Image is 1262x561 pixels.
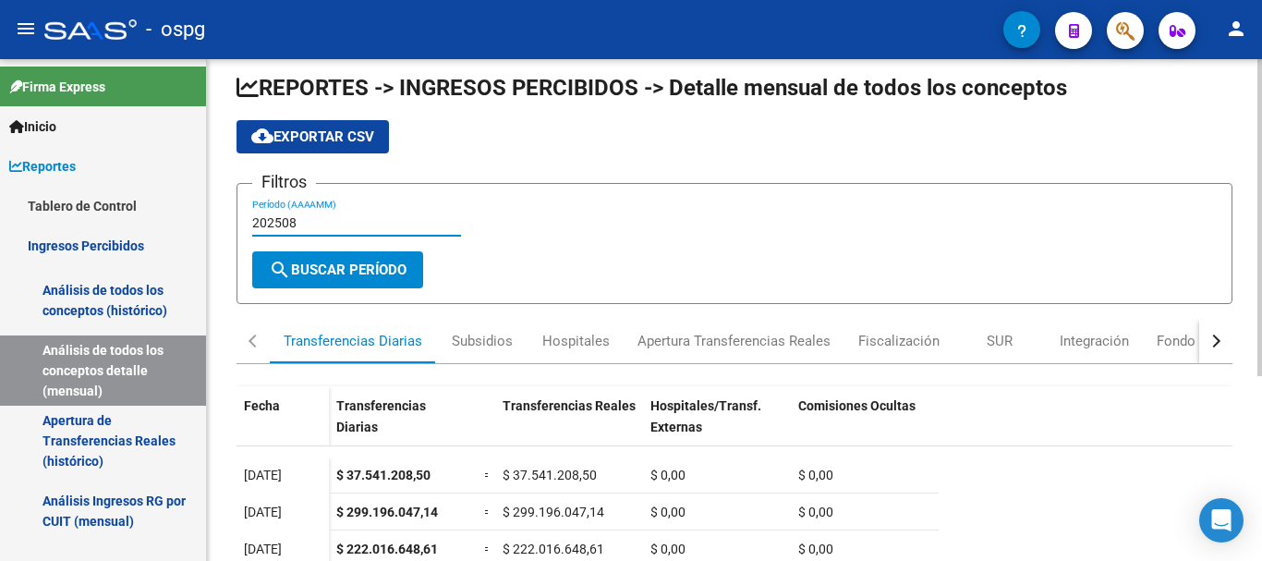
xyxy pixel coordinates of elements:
[637,331,831,351] div: Apertura Transferencias Reales
[15,18,37,40] mat-icon: menu
[252,251,423,288] button: Buscar Período
[329,386,477,464] datatable-header-cell: Transferencias Diarias
[1060,331,1129,351] div: Integración
[336,468,431,482] span: $ 37.541.208,50
[791,386,939,464] datatable-header-cell: Comisiones Ocultas
[251,125,273,147] mat-icon: cloud_download
[987,331,1013,351] div: SUR
[1225,18,1247,40] mat-icon: person
[542,331,610,351] div: Hospitales
[269,259,291,281] mat-icon: search
[269,262,407,278] span: Buscar Período
[798,468,833,482] span: $ 0,00
[244,398,280,413] span: Fecha
[650,505,686,519] span: $ 0,00
[244,542,282,556] span: [DATE]
[798,398,916,413] span: Comisiones Ocultas
[336,505,438,519] span: $ 299.196.047,14
[503,505,604,519] span: $ 299.196.047,14
[643,386,791,464] datatable-header-cell: Hospitales/Transf. Externas
[9,116,56,137] span: Inicio
[146,9,205,50] span: - ospg
[798,542,833,556] span: $ 0,00
[650,542,686,556] span: $ 0,00
[484,505,491,519] span: =
[650,468,686,482] span: $ 0,00
[452,331,513,351] div: Subsidios
[650,398,761,434] span: Hospitales/Transf. Externas
[237,386,329,464] datatable-header-cell: Fecha
[9,156,76,177] span: Reportes
[244,505,282,519] span: [DATE]
[251,128,374,145] span: Exportar CSV
[284,331,422,351] div: Transferencias Diarias
[1199,498,1244,543] div: Open Intercom Messenger
[336,542,438,556] span: $ 222.016.648,61
[484,542,491,556] span: =
[503,398,636,413] span: Transferencias Reales
[495,386,643,464] datatable-header-cell: Transferencias Reales
[237,75,1067,101] span: REPORTES -> INGRESOS PERCIBIDOS -> Detalle mensual de todos los conceptos
[503,542,604,556] span: $ 222.016.648,61
[798,505,833,519] span: $ 0,00
[237,120,389,153] button: Exportar CSV
[252,169,316,195] h3: Filtros
[336,398,426,434] span: Transferencias Diarias
[244,468,282,482] span: [DATE]
[858,331,940,351] div: Fiscalización
[9,77,105,97] span: Firma Express
[484,468,491,482] span: =
[503,468,597,482] span: $ 37.541.208,50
